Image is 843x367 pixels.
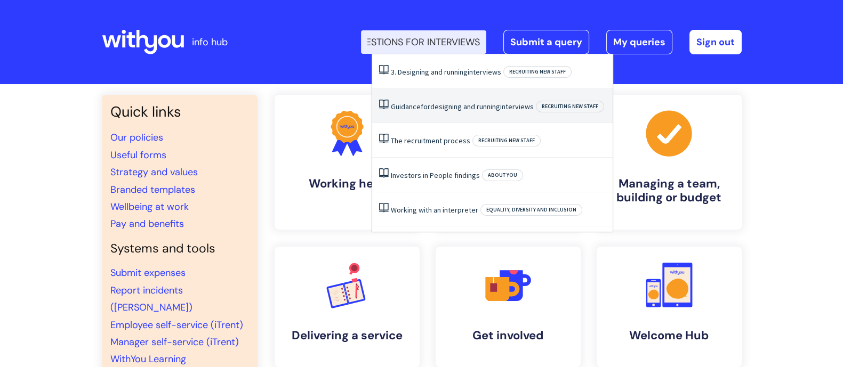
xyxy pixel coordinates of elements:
[110,183,195,196] a: Branded templates
[391,136,470,145] a: The recruitment process
[391,170,480,180] a: Investors in People findings
[275,247,420,367] a: Delivering a service
[436,247,581,367] a: Get involved
[110,131,163,144] a: Our policies
[110,353,186,365] a: WithYou Learning
[605,177,733,205] h4: Managing a team, building or budget
[472,135,541,146] span: Recruiting new staff
[605,329,733,342] h4: Welcome Hub
[500,102,534,111] span: interviews
[597,247,742,367] a: Welcome Hub
[536,101,604,112] span: Recruiting new staff
[110,149,166,161] a: Useful forms
[503,66,572,78] span: Recruiting new staff
[275,95,420,230] a: Working here
[110,266,186,279] a: Submit expenses
[503,30,589,54] a: Submit a query
[421,102,430,111] span: for
[110,103,249,120] h3: Quick links
[283,177,411,191] h4: Working here
[444,329,572,342] h4: Get involved
[110,200,189,213] a: Wellbeing at work
[606,30,672,54] a: My queries
[110,336,239,348] a: Manager self-service (iTrent)
[110,166,198,178] a: Strategy and values
[482,169,523,181] span: About you
[110,241,249,256] h4: Systems and tools
[110,217,184,230] a: Pay and benefits
[391,102,534,111] a: Guidancefordesigning and runninginterviews
[480,204,582,216] span: Equality, Diversity and Inclusion
[689,30,742,54] a: Sign out
[110,284,192,314] a: Report incidents ([PERSON_NAME])
[283,329,411,342] h4: Delivering a service
[361,30,486,54] input: Search
[391,67,501,77] a: 3. Designing and runninginterviews
[391,205,478,215] a: Working with an interpreter
[468,67,501,77] span: interviews
[192,34,228,51] p: info hub
[597,95,742,230] a: Managing a team, building or budget
[361,30,742,54] div: | -
[110,319,243,331] a: Employee self-service (iTrent)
